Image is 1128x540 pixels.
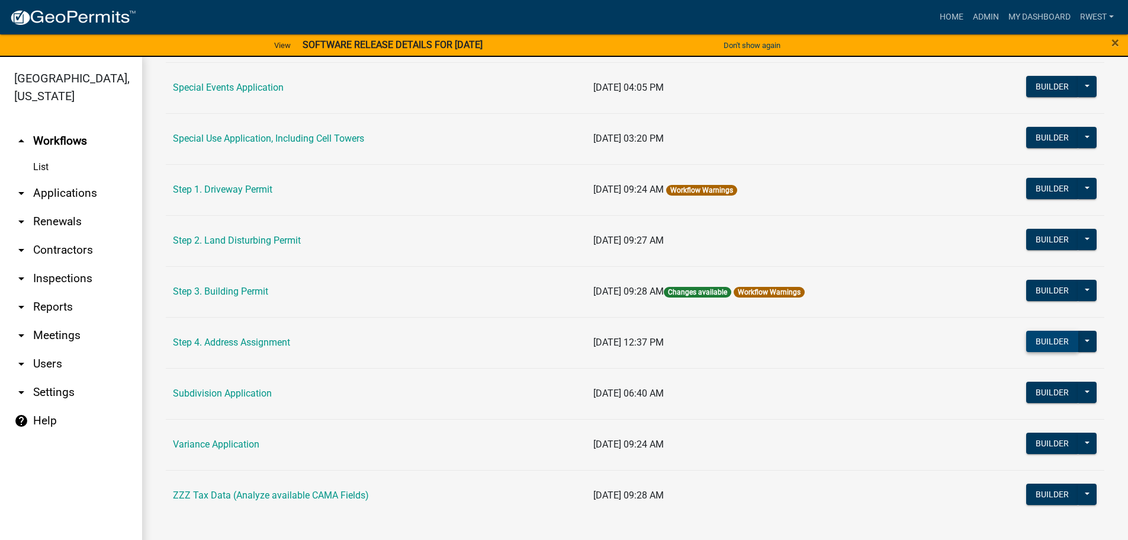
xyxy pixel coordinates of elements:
a: Step 2. Land Disturbing Permit [173,235,301,246]
a: Admin [968,6,1004,28]
i: arrow_drop_up [14,134,28,148]
span: [DATE] 09:24 AM [593,184,664,195]
i: help [14,414,28,428]
button: Don't show again [719,36,785,55]
span: [DATE] 03:20 PM [593,133,664,144]
a: Step 4. Address Assignment [173,337,290,348]
span: [DATE] 04:05 PM [593,82,664,93]
button: Builder [1026,382,1078,403]
button: Builder [1026,76,1078,97]
span: Changes available [664,287,731,298]
button: Builder [1026,484,1078,505]
i: arrow_drop_down [14,243,28,257]
a: Variance Application [173,439,259,450]
a: My Dashboard [1004,6,1075,28]
a: Workflow Warnings [738,288,801,296]
span: [DATE] 09:28 AM [593,286,664,297]
strong: SOFTWARE RELEASE DETAILS FOR [DATE] [303,39,483,50]
i: arrow_drop_down [14,215,28,229]
i: arrow_drop_down [14,328,28,343]
i: arrow_drop_down [14,385,28,400]
i: arrow_drop_down [14,186,28,200]
span: [DATE] 12:37 PM [593,337,664,348]
span: [DATE] 06:40 AM [593,388,664,399]
a: Step 1. Driveway Permit [173,184,272,195]
i: arrow_drop_down [14,300,28,314]
button: Builder [1026,331,1078,352]
a: ZZZ Tax Data (Analyze available CAMA Fields) [173,490,369,501]
a: Special Use Application, Including Cell Towers [173,133,364,144]
i: arrow_drop_down [14,357,28,371]
a: rwest [1075,6,1119,28]
button: Builder [1026,433,1078,454]
a: Special Events Application [173,82,284,93]
span: [DATE] 09:28 AM [593,490,664,501]
button: Builder [1026,229,1078,250]
span: × [1111,34,1119,51]
a: View [269,36,295,55]
a: Step 3. Building Permit [173,286,268,297]
i: arrow_drop_down [14,271,28,286]
button: Builder [1026,178,1078,199]
button: Builder [1026,127,1078,148]
a: Home [935,6,968,28]
button: Close [1111,36,1119,50]
a: Subdivision Application [173,388,272,399]
span: [DATE] 09:24 AM [593,439,664,450]
span: [DATE] 09:27 AM [593,235,664,246]
a: Workflow Warnings [670,186,733,194]
button: Builder [1026,280,1078,301]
